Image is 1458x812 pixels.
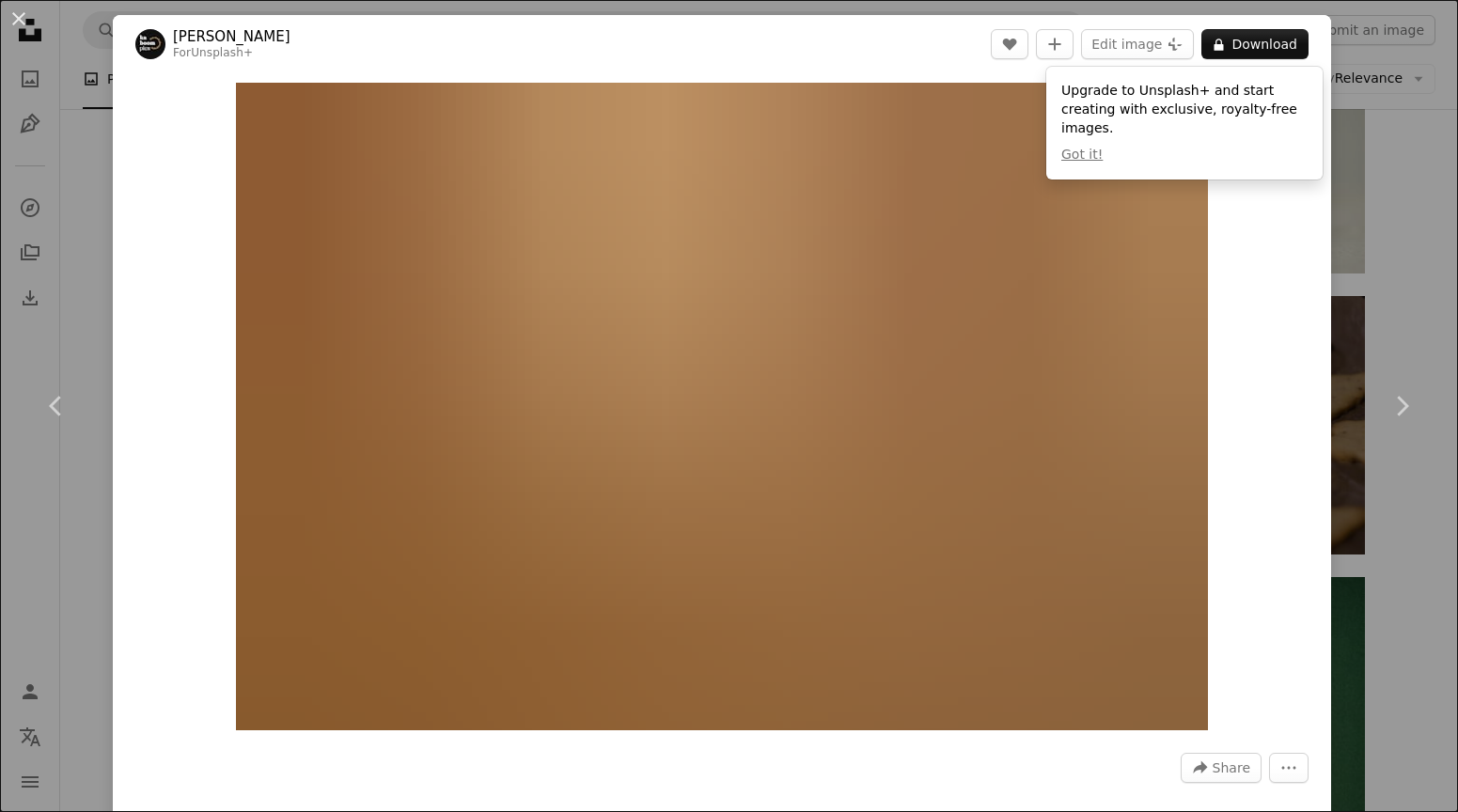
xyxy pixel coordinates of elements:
[1181,753,1262,783] button: Share this image
[1213,754,1250,782] span: Share
[191,46,253,59] a: Unsplash+
[1201,29,1309,59] button: Download
[991,29,1028,59] button: Like
[1345,316,1458,496] a: Next
[236,83,1208,730] img: A pile of cookies sitting on top of each other
[1046,67,1323,180] div: Upgrade to Unsplash+ and start creating with exclusive, royalty-free images.
[236,83,1208,730] button: Zoom in on this image
[135,29,165,59] img: Go to Karolina Grabowska's profile
[173,27,290,46] a: [PERSON_NAME]
[1081,29,1194,59] button: Edit image
[1036,29,1074,59] button: Add to Collection
[1269,753,1309,783] button: More Actions
[1061,146,1103,164] button: Got it!
[173,46,290,61] div: For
